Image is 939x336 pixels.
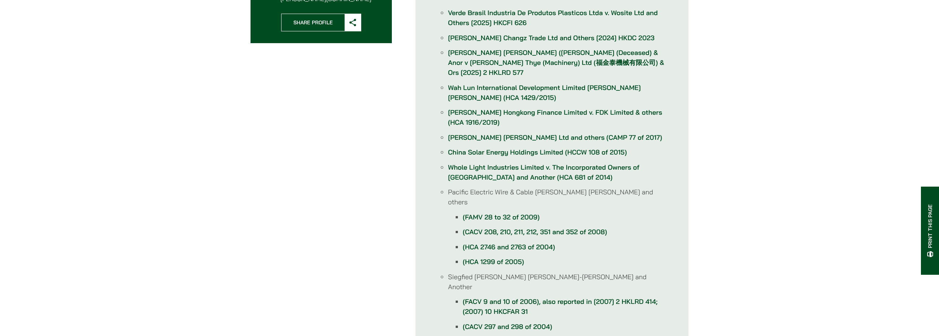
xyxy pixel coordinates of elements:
[282,14,345,31] span: Share Profile
[448,48,664,77] a: [PERSON_NAME] [PERSON_NAME] ([PERSON_NAME] (Deceased) & Anor v [PERSON_NAME] Thye (Machinery) Ltd...
[281,14,361,31] button: Share Profile
[448,133,662,142] a: [PERSON_NAME] [PERSON_NAME] Ltd and others (CAMP 77 of 2017)
[448,8,657,27] a: Verde Brasil Industria De Produtos Plasticos Ltda v. Wosite Ltd and Others [2025] HKCFI 626
[463,213,539,221] a: (FAMV 28 to 32 of 2009)
[448,108,662,127] a: [PERSON_NAME] Hongkong Finance Limited v. FDK Limited & others (HCA 1916/2019)
[448,34,655,42] a: [PERSON_NAME] Changz Trade Ltd and Others [2024] HKDC 2023
[463,322,552,331] a: (CACV 297 and 298 of 2004)
[463,257,524,266] a: (HCA 1299 of 2005)
[448,83,641,102] a: Wah Lun International Development Limited [PERSON_NAME] [PERSON_NAME] (HCA 1429/2015)
[463,243,555,251] a: (HCA 2746 and 2763 of 2004)
[463,297,657,316] a: (FACV 9 and 10 of 2006), also reported in [2007] 2 HKLRD 414; (2007) 10 HKCFAR 31
[448,187,671,267] li: Pacific Electric Wire & Cable [PERSON_NAME] [PERSON_NAME] and others
[448,148,627,156] a: China Solar Energy Holdings Limited (HCCW 108 of 2015)
[448,163,639,181] a: Whole Light Industries Limited v. The Incorporated Owners of [GEOGRAPHIC_DATA] and Another (HCA 6...
[463,228,607,236] a: (CACV 208, 210, 211, 212, 351 and 352 of 2008)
